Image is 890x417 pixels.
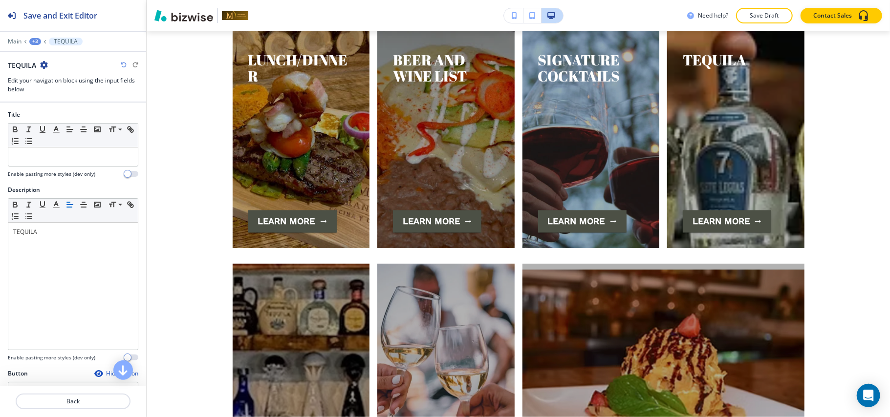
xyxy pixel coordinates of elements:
[8,38,22,45] button: Main
[23,10,97,21] h2: Save and Exit Editor
[248,210,337,232] button: Learn More
[393,52,499,84] p: BEER AND WINE LIST
[13,228,133,236] p: TEQUILA
[698,11,728,20] h3: Need help?
[8,369,28,378] h2: Button
[8,60,36,70] h2: TEQUILA
[54,38,78,45] p: TEQUILA
[8,76,138,94] h3: Edit your navigation block using the input fields below
[393,210,481,232] button: Learn More
[8,186,40,194] h2: Description
[683,52,746,68] p: TEQUILA
[154,10,213,21] img: Bizwise Logo
[683,210,771,232] button: Learn More
[17,397,130,406] p: Back
[813,11,852,20] p: Contact Sales
[222,11,248,20] img: Your Logo
[94,370,138,377] button: Hide Button
[538,210,627,232] button: Learn More
[8,354,95,361] h4: Enable pasting more styles (dev only)
[248,52,354,84] p: LUNCH/DINNER
[16,394,130,409] button: Back
[8,110,20,119] h2: Title
[736,8,793,23] button: Save Draft
[49,38,83,45] button: TEQUILA
[801,8,882,23] button: Contact Sales
[857,384,880,407] div: Open Intercom Messenger
[749,11,780,20] p: Save Draft
[538,52,644,84] p: SIGNATURE COCKTAILS
[8,170,95,178] h4: Enable pasting more styles (dev only)
[29,38,41,45] button: +3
